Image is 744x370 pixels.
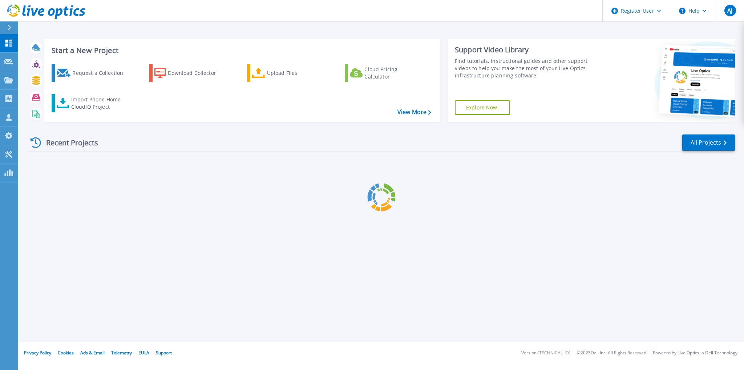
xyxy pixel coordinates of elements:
[168,66,226,80] div: Download Collector
[52,47,431,55] h3: Start a New Project
[727,8,732,13] span: AJ
[138,350,149,356] a: EULA
[455,57,602,79] div: Find tutorials, instructional guides and other support videos to help you make the most of your L...
[72,66,130,80] div: Request a Collection
[71,96,128,110] div: Import Phone Home CloudIQ Project
[455,45,602,55] div: Support Video Library
[682,134,735,151] a: All Projects
[653,351,737,355] li: Powered by Live Optics, a Dell Technology
[149,64,230,82] a: Download Collector
[52,64,133,82] a: Request a Collection
[267,66,325,80] div: Upload Files
[247,64,328,82] a: Upload Files
[455,100,510,115] a: Explore Now!
[111,350,132,356] a: Telemetry
[397,109,431,116] a: View More
[28,134,108,152] div: Recent Projects
[577,351,646,355] li: © 2025 Dell Inc. All Rights Reserved
[364,66,422,80] div: Cloud Pricing Calculator
[58,350,74,356] a: Cookies
[156,350,172,356] a: Support
[80,350,105,356] a: Ads & Email
[24,350,51,356] a: Privacy Policy
[345,64,426,82] a: Cloud Pricing Calculator
[521,351,570,355] li: Version: [TECHNICAL_ID]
